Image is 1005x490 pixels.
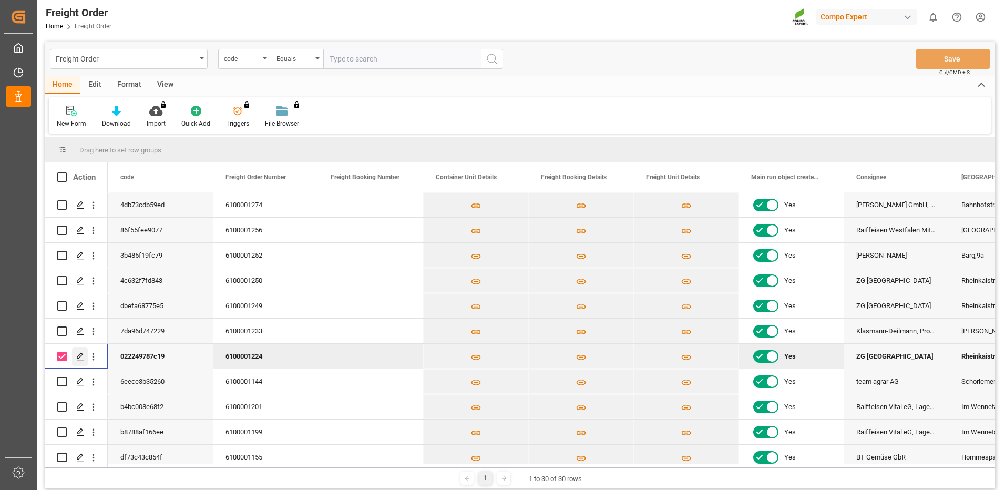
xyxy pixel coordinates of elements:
div: Raiffeisen Westfalen Mitte eG, [GEOGRAPHIC_DATA], Betrieb 8131026 [844,218,949,242]
span: Container Unit Details [436,173,497,181]
div: 3b485f19fc79 [108,243,213,268]
input: Type to search [323,49,481,69]
div: Press SPACE to select this row. [45,319,108,344]
div: 6100001144 [213,369,318,394]
span: Freight Booking Details [541,173,607,181]
button: show 0 new notifications [921,5,945,29]
div: [PERSON_NAME] GmbH, Agrarhandel [844,192,949,217]
div: 86f55fee9077 [108,218,213,242]
div: 1 to 30 of 30 rows [529,474,582,484]
img: Screenshot%202023-09-29%20at%2010.02.21.png_1712312052.png [792,8,809,26]
span: Yes [784,319,796,343]
span: Freight Order Number [225,173,286,181]
div: Press SPACE to select this row. [45,420,108,445]
span: Yes [784,269,796,293]
div: Edit [80,76,109,94]
div: code [224,52,260,64]
div: 1 [479,472,492,485]
div: Raiffeisen Vital eG, Lager Bremke [844,394,949,419]
div: 6eece3b35260 [108,369,213,394]
div: b8788af166ee [108,420,213,444]
span: Yes [784,370,796,394]
button: Save [916,49,990,69]
span: Yes [784,445,796,469]
div: New Form [57,119,86,128]
div: Press SPACE to select this row. [45,445,108,470]
div: 7da96d747229 [108,319,213,343]
div: 6100001201 [213,394,318,419]
span: Freight Booking Number [331,173,399,181]
div: Format [109,76,149,94]
button: search button [481,49,503,69]
div: Quick Add [181,119,210,128]
span: Main run object created Status [751,173,822,181]
div: 6100001256 [213,218,318,242]
div: View [149,76,181,94]
div: Action [73,172,96,182]
span: Yes [784,193,796,217]
div: Press SPACE to select this row. [45,369,108,394]
div: Press SPACE to select this row. [45,243,108,268]
span: Yes [784,420,796,444]
span: Yes [784,294,796,318]
div: ZG [GEOGRAPHIC_DATA] [844,268,949,293]
div: Press SPACE to deselect this row. [45,344,108,369]
span: Yes [784,218,796,242]
div: Home [45,76,80,94]
div: Download [102,119,131,128]
span: Consignee [856,173,886,181]
div: dbefa68775e5 [108,293,213,318]
div: ZG [GEOGRAPHIC_DATA] [844,344,949,369]
div: 6100001252 [213,243,318,268]
div: 6100001224 [213,344,318,369]
div: df73c43c854f [108,445,213,469]
div: 4c632f7fd843 [108,268,213,293]
div: 022249787c19 [108,344,213,369]
div: Press SPACE to select this row. [45,268,108,293]
span: code [120,173,134,181]
div: b4bc008e68f2 [108,394,213,419]
div: Freight Order [56,52,196,65]
span: Ctrl/CMD + S [939,68,970,76]
a: Home [46,23,63,30]
div: [PERSON_NAME] [844,243,949,268]
div: 6100001233 [213,319,318,343]
span: Yes [784,395,796,419]
span: Freight Unit Details [646,173,700,181]
div: 6100001155 [213,445,318,469]
div: ZG [GEOGRAPHIC_DATA] [844,293,949,318]
div: Equals [276,52,312,64]
div: Freight Order [46,5,111,21]
div: 4db73cdb59ed [108,192,213,217]
div: 6100001249 [213,293,318,318]
div: 6100001274 [213,192,318,217]
div: 6100001250 [213,268,318,293]
div: Raiffeisen Vital eG, Lager Bremke [844,420,949,444]
span: Drag here to set row groups [79,146,161,154]
div: Press SPACE to select this row. [45,293,108,319]
button: Compo Expert [816,7,921,27]
button: open menu [218,49,271,69]
div: Press SPACE to select this row. [45,394,108,420]
div: Klasmann-Deilmann, Produktionsgesellschaft Süd, mbH & Co. KG [844,319,949,343]
button: open menu [271,49,323,69]
span: Yes [784,344,796,369]
div: Press SPACE to select this row. [45,218,108,243]
div: team agrar AG [844,369,949,394]
div: 6100001199 [213,420,318,444]
div: Compo Expert [816,9,917,25]
div: Press SPACE to select this row. [45,192,108,218]
div: BT Gemüse GbR [844,445,949,469]
span: Yes [784,243,796,268]
button: open menu [50,49,208,69]
button: Help Center [945,5,969,29]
